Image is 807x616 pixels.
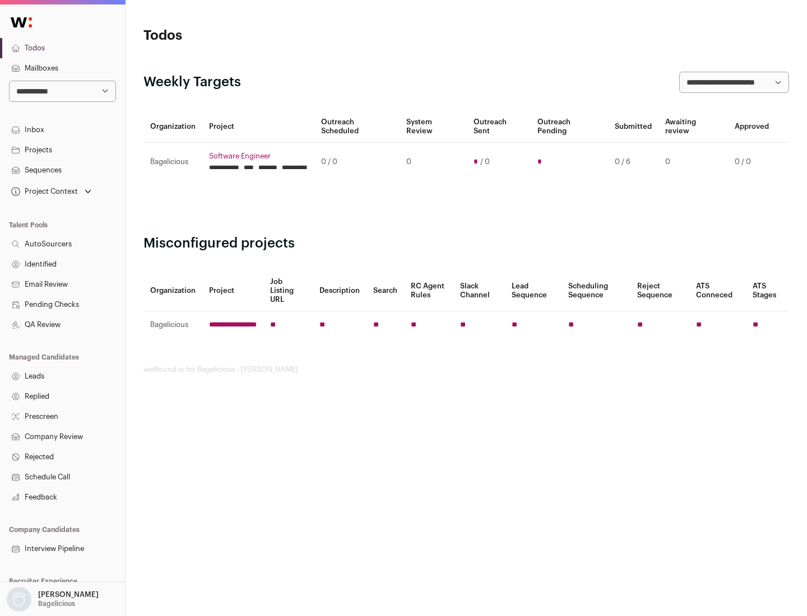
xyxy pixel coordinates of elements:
td: 0 / 0 [314,143,400,181]
th: Organization [143,270,202,311]
th: Outreach Scheduled [314,111,400,143]
th: Reject Sequence [630,270,690,311]
button: Open dropdown [9,184,94,199]
td: 0 [658,143,728,181]
td: 0 / 6 [608,143,658,181]
h2: Misconfigured projects [143,235,789,253]
th: Outreach Sent [467,111,531,143]
th: ATS Stages [746,270,789,311]
td: 0 / 0 [728,143,776,181]
img: nopic.png [7,587,31,612]
th: Lead Sequence [505,270,562,311]
th: RC Agent Rules [404,270,453,311]
td: Bagelicious [143,311,202,339]
th: Project [202,111,314,143]
th: Submitted [608,111,658,143]
p: Bagelicious [38,599,75,608]
td: 0 [400,143,466,181]
a: Software Engineer [209,152,308,161]
th: Search [367,270,404,311]
footer: wellfound:ai for Bagelicious - [PERSON_NAME] [143,365,789,374]
h2: Weekly Targets [143,73,241,91]
th: Outreach Pending [531,111,607,143]
th: Slack Channel [453,270,505,311]
th: Job Listing URL [263,270,313,311]
div: Project Context [9,187,78,196]
td: Bagelicious [143,143,202,181]
h1: Todos [143,27,359,45]
th: Organization [143,111,202,143]
th: Awaiting review [658,111,728,143]
span: / 0 [480,157,490,166]
img: Wellfound [4,11,38,34]
button: Open dropdown [4,587,101,612]
th: Scheduling Sequence [562,270,630,311]
th: System Review [400,111,466,143]
th: Project [202,270,263,311]
th: Approved [728,111,776,143]
p: [PERSON_NAME] [38,590,99,599]
th: Description [313,270,367,311]
th: ATS Conneced [689,270,745,311]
